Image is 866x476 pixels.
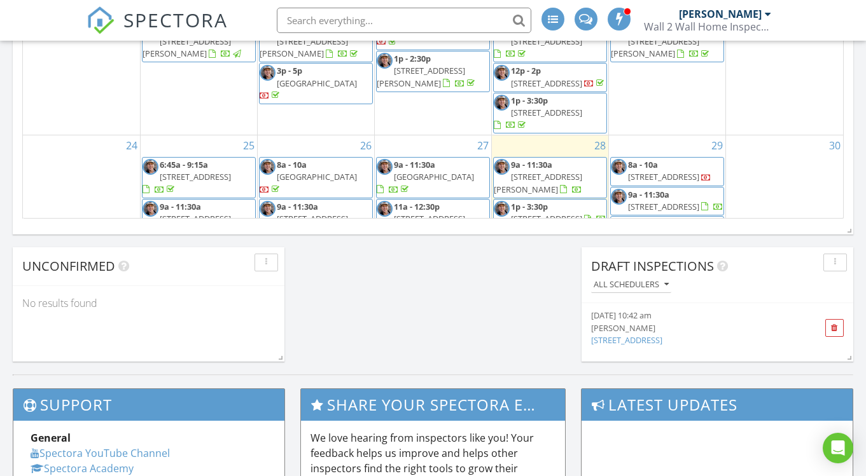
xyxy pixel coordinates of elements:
[277,65,302,76] span: 3p - 5p
[394,53,431,64] span: 1p - 2:30p
[591,334,662,346] a: [STREET_ADDRESS]
[277,78,357,89] span: [GEOGRAPHIC_DATA]
[260,201,348,236] a: 9a - 11:30a [STREET_ADDRESS]
[143,201,158,217] img: img_0383.jpeg
[511,213,582,224] span: [STREET_ADDRESS]
[628,201,699,212] span: [STREET_ADDRESS]
[160,201,201,212] span: 9a - 11:30a
[160,213,231,224] span: [STREET_ADDRESS]
[610,187,724,215] a: 9a - 11:30a [STREET_ADDRESS]
[823,433,853,463] div: Open Intercom Messenger
[143,36,231,59] span: [STREET_ADDRESS][PERSON_NAME]
[611,159,627,175] img: img_0383.jpeg
[377,65,465,88] span: [STREET_ADDRESS][PERSON_NAME]
[591,309,802,346] a: [DATE] 10:42 am [PERSON_NAME] [STREET_ADDRESS]
[277,171,357,182] span: [GEOGRAPHIC_DATA]
[377,159,393,175] img: img_0383.jpeg
[123,6,228,33] span: SPECTORA
[277,201,318,212] span: 9a - 11:30a
[259,63,373,104] a: 3p - 5p [GEOGRAPHIC_DATA]
[511,201,548,212] span: 1p - 3:30p
[301,389,564,420] h3: Share Your Spectora Experience
[628,189,669,200] span: 9a - 11:30a
[591,309,802,322] div: [DATE] 10:42 am
[376,157,490,198] a: 9a - 11:30a [GEOGRAPHIC_DATA]
[358,135,374,156] a: Go to August 26, 2025
[726,135,843,355] td: Go to August 30, 2025
[494,159,510,175] img: img_0383.jpeg
[493,22,607,63] a: 11a - 1:30p [STREET_ADDRESS]
[260,159,276,175] img: img_0383.jpeg
[494,24,582,59] a: 11a - 1:30p [STREET_ADDRESS]
[827,135,843,156] a: Go to August 30, 2025
[377,213,465,236] span: [STREET_ADDRESS][PERSON_NAME]
[494,171,582,194] span: [STREET_ADDRESS][PERSON_NAME]
[494,201,510,217] img: img_0383.jpeg
[493,63,607,92] a: 12p - 2p [STREET_ADDRESS]
[277,8,531,33] input: Search everything...
[493,199,607,228] a: 1p - 3:30p [STREET_ADDRESS]
[377,53,393,69] img: img_0383.jpeg
[494,159,582,194] a: 9a - 11:30a [STREET_ADDRESS][PERSON_NAME]
[628,218,723,241] a: 1p - 3:30p
[377,159,474,194] a: 9a - 11:30a [GEOGRAPHIC_DATA]
[377,201,477,236] a: 11a - 12:30p [STREET_ADDRESS][PERSON_NAME]
[511,95,548,106] span: 1p - 3:30p
[377,11,474,47] a: 12p - 2p [GEOGRAPHIC_DATA]
[628,189,723,212] a: 9a - 11:30a [STREET_ADDRESS]
[277,159,307,170] span: 8a - 10a
[591,322,802,334] div: [PERSON_NAME]
[611,218,627,234] img: img_0383.jpeg
[87,6,115,34] img: The Best Home Inspection Software - Spectora
[511,78,582,89] span: [STREET_ADDRESS]
[376,199,490,240] a: 11a - 12:30p [STREET_ADDRESS][PERSON_NAME]
[143,159,158,175] img: img_0383.jpeg
[257,135,374,355] td: Go to August 26, 2025
[160,159,208,170] span: 6:45a - 9:15a
[511,65,606,88] a: 12p - 2p [STREET_ADDRESS]
[23,135,140,355] td: Go to August 24, 2025
[376,51,490,92] a: 1p - 2:30p [STREET_ADDRESS][PERSON_NAME]
[160,171,231,182] span: [STREET_ADDRESS]
[374,135,491,355] td: Go to August 27, 2025
[394,171,474,182] span: [GEOGRAPHIC_DATA]
[22,257,115,275] span: Unconfirmed
[475,135,491,156] a: Go to August 27, 2025
[260,65,276,81] img: img_0383.jpeg
[611,36,699,59] span: [STREET_ADDRESS][PERSON_NAME]
[142,157,256,198] a: 6:45a - 9:15a [STREET_ADDRESS]
[494,95,510,111] img: img_0383.jpeg
[628,159,711,182] a: 8a - 10a [STREET_ADDRESS]
[511,201,606,224] a: 1p - 3:30p [STREET_ADDRESS]
[259,22,373,63] a: 1p - 3:30p [STREET_ADDRESS][PERSON_NAME]
[493,157,607,198] a: 9a - 11:30a [STREET_ADDRESS][PERSON_NAME]
[260,201,276,217] img: img_0383.jpeg
[709,135,725,156] a: Go to August 29, 2025
[143,201,231,236] a: 9a - 11:30a [STREET_ADDRESS]
[259,157,373,198] a: 8a - 10a [GEOGRAPHIC_DATA]
[260,24,360,59] a: 1p - 3:30p [STREET_ADDRESS][PERSON_NAME]
[377,53,477,88] a: 1p - 2:30p [STREET_ADDRESS][PERSON_NAME]
[143,159,231,194] a: 6:45a - 9:15a [STREET_ADDRESS]
[260,159,357,194] a: 8a - 10a [GEOGRAPHIC_DATA]
[628,159,658,170] span: 8a - 10a
[494,95,582,130] a: 1p - 3:30p [STREET_ADDRESS]
[494,65,510,81] img: img_0383.jpeg
[511,159,552,170] span: 9a - 11:30a
[123,135,140,156] a: Go to August 24, 2025
[277,213,348,224] span: [STREET_ADDRESS]
[13,389,284,420] h3: Support
[511,107,582,118] span: [STREET_ADDRESS]
[591,257,714,275] span: Draft Inspections
[394,201,440,212] span: 11a - 12:30p
[259,199,373,240] a: 9a - 11:30a [STREET_ADDRESS]
[140,135,257,355] td: Go to August 25, 2025
[610,22,724,63] a: 1p - 3:30p [STREET_ADDRESS][PERSON_NAME]
[31,431,71,445] strong: General
[13,286,284,320] div: No results found
[31,446,170,460] a: Spectora YouTube Channel
[628,218,665,229] span: 1p - 3:30p
[142,199,256,240] a: 9a - 11:30a [STREET_ADDRESS]
[594,280,669,289] div: All schedulers
[511,65,541,76] span: 12p - 2p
